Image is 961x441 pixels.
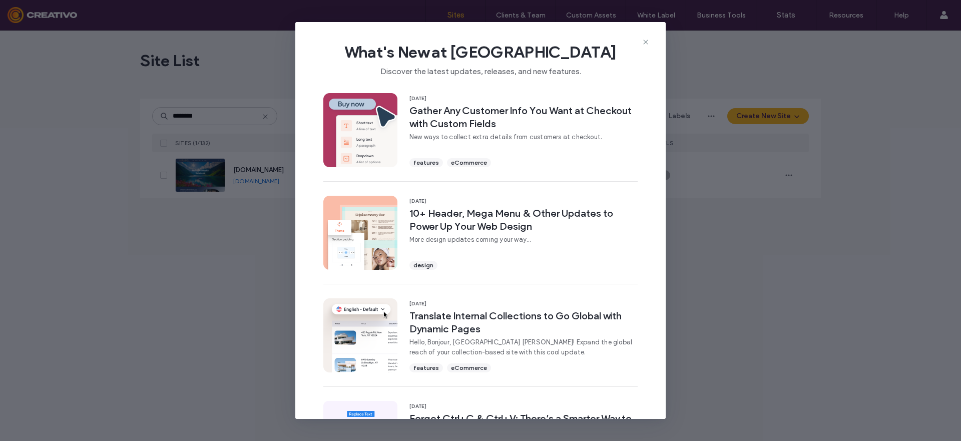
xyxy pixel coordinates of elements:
[409,95,638,102] span: [DATE]
[413,363,439,372] span: features
[311,42,650,62] span: What's New at [GEOGRAPHIC_DATA]
[409,132,638,142] span: New ways to collect extra details from customers at checkout.
[413,261,433,270] span: design
[451,158,487,167] span: eCommerce
[409,337,638,357] span: Hello, Bonjour, [GEOGRAPHIC_DATA] [PERSON_NAME]! Expand the global reach of your collection-based...
[409,309,638,335] span: Translate Internal Collections to Go Global with Dynamic Pages
[409,412,638,438] span: Forget Ctrl+C & Ctrl+V: There’s a Smarter Way to Add or Replace Site Text
[409,207,638,233] span: 10+ Header, Mega Menu & Other Updates to Power Up Your Web Design
[413,158,439,167] span: features
[409,235,638,245] span: More design updates coming your way...
[311,62,650,77] span: Discover the latest updates, releases, and new features.
[409,198,638,205] span: [DATE]
[451,363,487,372] span: eCommerce
[23,7,44,16] span: Help
[409,104,638,130] span: Gather Any Customer Info You Want at Checkout with Custom Fields
[409,403,638,410] span: [DATE]
[409,300,638,307] span: [DATE]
